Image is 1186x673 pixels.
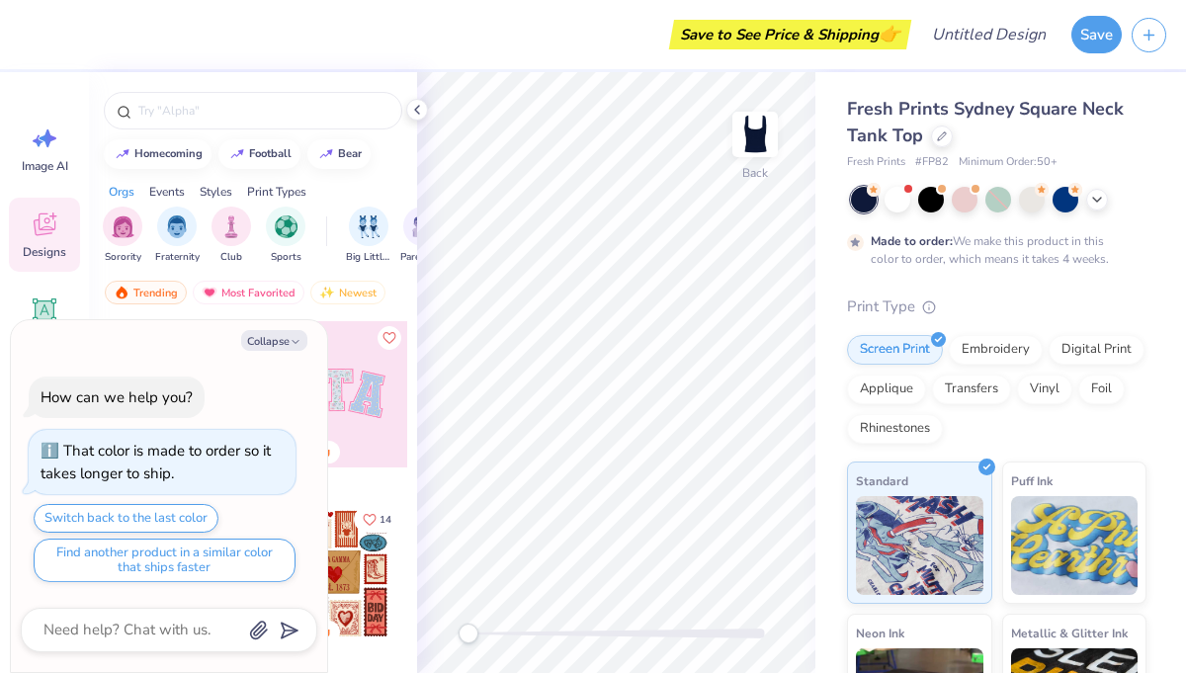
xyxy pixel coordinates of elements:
button: filter button [400,207,446,265]
img: trend_line.gif [229,148,245,160]
div: filter for Sorority [103,207,142,265]
img: Sports Image [275,215,297,238]
button: filter button [155,207,200,265]
div: Print Type [847,295,1146,318]
button: bear [307,139,371,169]
span: Minimum Order: 50 + [959,154,1058,171]
div: Foil [1078,375,1125,404]
div: Styles [200,183,232,201]
div: We make this product in this color to order, which means it takes 4 weeks. [871,232,1114,268]
button: filter button [103,207,142,265]
div: That color is made to order so it takes longer to ship. [41,441,271,483]
input: Try "Alpha" [136,101,389,121]
div: Save to See Price & Shipping [674,20,906,49]
div: Rhinestones [847,414,943,444]
img: Big Little Reveal Image [358,215,380,238]
img: trend_line.gif [318,148,334,160]
div: football [249,148,292,159]
span: Big Little Reveal [346,250,391,265]
div: filter for Parent's Weekend [400,207,446,265]
button: Like [378,326,401,350]
span: Club [220,250,242,265]
div: Most Favorited [193,281,304,304]
span: Parent's Weekend [400,250,446,265]
div: Transfers [932,375,1011,404]
div: Accessibility label [459,624,478,643]
img: Back [735,115,775,154]
div: How can we help you? [41,387,193,407]
button: filter button [266,207,305,265]
div: Screen Print [847,335,943,365]
div: filter for Big Little Reveal [346,207,391,265]
span: # FP82 [915,154,949,171]
div: Trending [105,281,187,304]
img: Puff Ink [1011,496,1139,595]
span: Standard [856,470,908,491]
span: Sorority [105,250,141,265]
input: Untitled Design [916,15,1061,54]
span: Neon Ink [856,623,904,643]
button: homecoming [104,139,212,169]
span: 👉 [879,22,900,45]
button: filter button [346,207,391,265]
button: Save [1071,16,1122,53]
div: Print Types [247,183,306,201]
span: Image AI [22,158,68,174]
img: Standard [856,496,983,595]
button: Like [354,506,400,533]
div: Applique [847,375,926,404]
span: Fresh Prints [847,154,905,171]
img: most_fav.gif [202,286,217,299]
img: newest.gif [319,286,335,299]
span: 14 [380,515,391,525]
div: Back [742,164,768,182]
button: Find another product in a similar color that ships faster [34,539,296,582]
img: Sorority Image [112,215,134,238]
span: Fresh Prints Sydney Square Neck Tank Top [847,97,1124,147]
span: Designs [23,244,66,260]
div: Orgs [109,183,134,201]
div: Events [149,183,185,201]
div: filter for Sports [266,207,305,265]
span: Metallic & Glitter Ink [1011,623,1128,643]
div: bear [338,148,362,159]
div: filter for Club [212,207,251,265]
img: Fraternity Image [166,215,188,238]
img: Club Image [220,215,242,238]
div: Embroidery [949,335,1043,365]
div: filter for Fraternity [155,207,200,265]
img: trending.gif [114,286,129,299]
span: Puff Ink [1011,470,1053,491]
button: filter button [212,207,251,265]
button: Collapse [241,330,307,351]
strong: Made to order: [871,233,953,249]
span: Fraternity [155,250,200,265]
img: trend_line.gif [115,148,130,160]
span: Sports [271,250,301,265]
div: Vinyl [1017,375,1072,404]
div: Digital Print [1049,335,1144,365]
img: Parent's Weekend Image [412,215,435,238]
div: Newest [310,281,385,304]
button: football [218,139,300,169]
button: Switch back to the last color [34,504,218,533]
div: homecoming [134,148,203,159]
